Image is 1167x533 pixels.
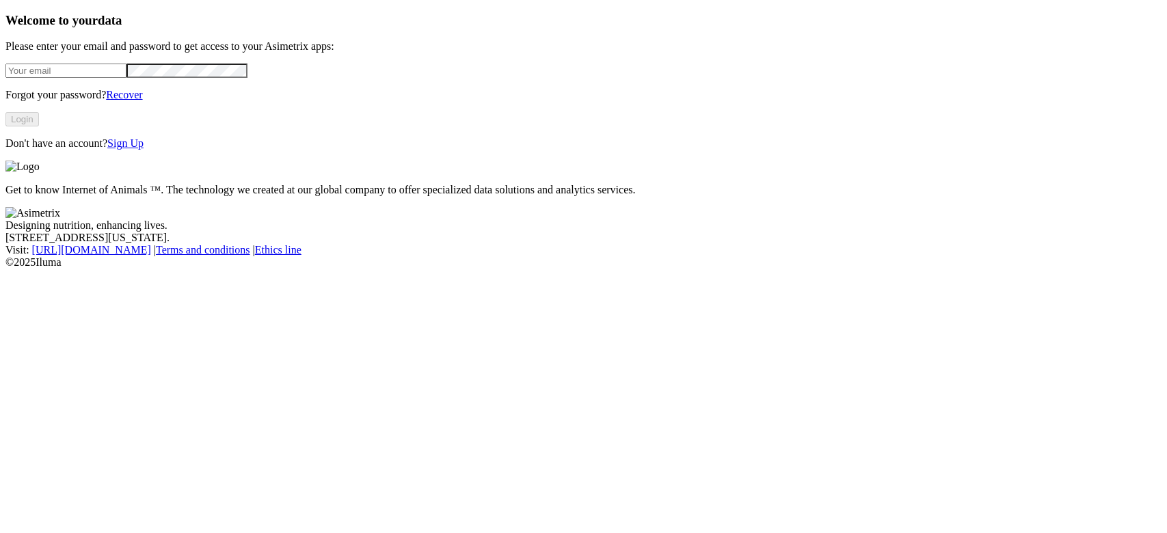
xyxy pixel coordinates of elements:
p: Don't have an account? [5,137,1162,150]
a: Sign Up [107,137,144,149]
a: [URL][DOMAIN_NAME] [32,244,151,256]
button: Login [5,112,39,126]
p: Please enter your email and password to get access to your Asimetrix apps: [5,40,1162,53]
div: © 2025 Iluma [5,256,1162,269]
input: Your email [5,64,126,78]
a: Ethics line [255,244,301,256]
div: [STREET_ADDRESS][US_STATE]. [5,232,1162,244]
a: Recover [106,89,142,100]
p: Get to know Internet of Animals ™. The technology we created at our global company to offer speci... [5,184,1162,196]
div: Visit : | | [5,244,1162,256]
span: data [98,13,122,27]
img: Asimetrix [5,207,60,219]
h3: Welcome to your [5,13,1162,28]
p: Forgot your password? [5,89,1162,101]
img: Logo [5,161,40,173]
div: Designing nutrition, enhancing lives. [5,219,1162,232]
a: Terms and conditions [156,244,250,256]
